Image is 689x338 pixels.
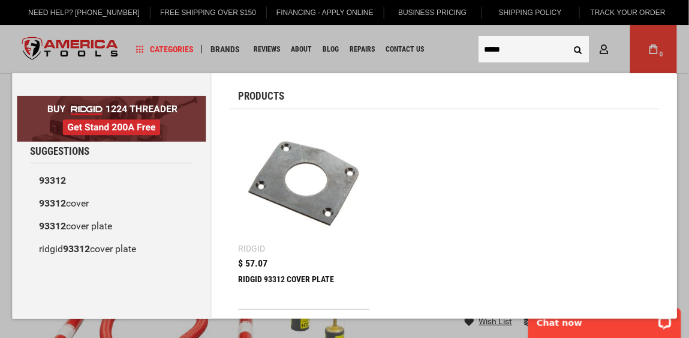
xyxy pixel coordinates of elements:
a: RIDGID 93312 COVER PLATE Ridgid $ 57.07 RIDGID 93312 COVER PLATE [239,118,370,309]
a: ridgid93312cover plate [30,238,193,261]
a: Brands [205,41,245,58]
b: 93312 [39,198,66,209]
b: 93312 [39,220,66,232]
img: RIDGID 93312 COVER PLATE [245,124,364,244]
iframe: LiveChat chat widget [520,300,689,338]
span: Categories [136,45,194,53]
a: Categories [131,41,199,58]
b: 93312 [39,175,66,186]
div: Ridgid [239,244,266,253]
span: Brands [210,45,240,53]
button: Search [567,38,589,61]
span: Products [239,91,285,101]
a: 93312cover plate [30,215,193,238]
img: BOGO: Buy RIDGID® 1224 Threader, Get Stand 200A Free! [17,96,206,142]
a: 93312cover [30,192,193,215]
a: 93312 [30,169,193,192]
b: 93312 [63,243,90,255]
div: RIDGID 93312 COVER PLATE [239,274,370,303]
a: BOGO: Buy RIDGID® 1224 Threader, Get Stand 200A Free! [17,96,206,105]
span: Suggestions [30,146,89,157]
span: $ 57.07 [239,259,268,268]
